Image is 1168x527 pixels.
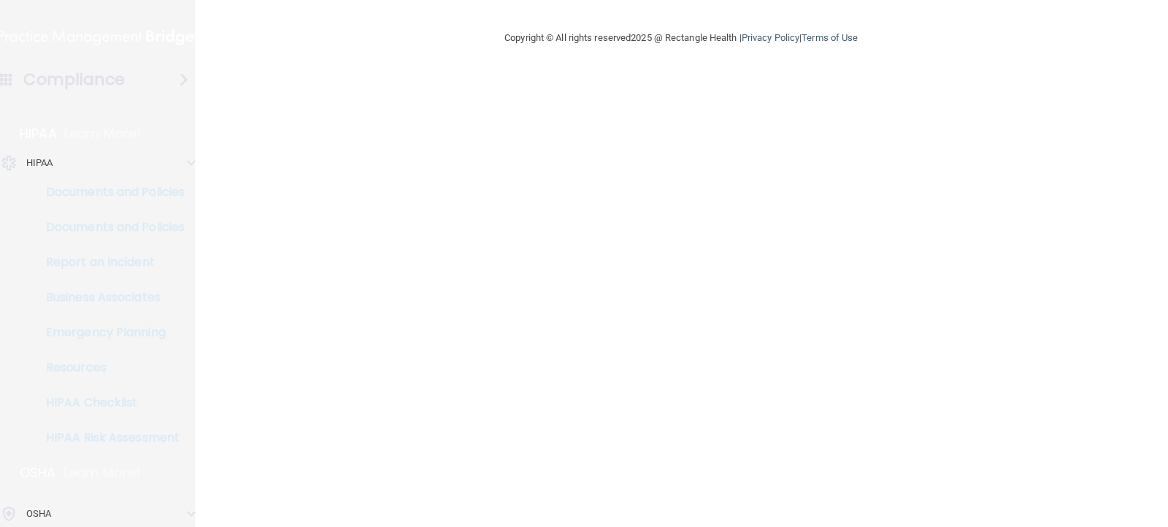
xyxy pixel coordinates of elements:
[20,125,57,143] p: HIPAA
[9,255,209,270] p: Report an Incident
[26,505,51,523] p: OSHA
[9,395,209,410] p: HIPAA Checklist
[9,360,209,375] p: Resources
[742,32,799,43] a: Privacy Policy
[20,464,56,482] p: OSHA
[26,154,53,172] p: HIPAA
[9,290,209,305] p: Business Associates
[23,69,125,90] h4: Compliance
[64,464,141,482] p: Learn More!
[9,185,209,200] p: Documents and Policies
[9,431,209,445] p: HIPAA Risk Assessment
[9,220,209,235] p: Documents and Policies
[64,125,142,143] p: Learn More!
[9,325,209,340] p: Emergency Planning
[802,32,858,43] a: Terms of Use
[415,15,948,61] div: Copyright © All rights reserved 2025 @ Rectangle Health | |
